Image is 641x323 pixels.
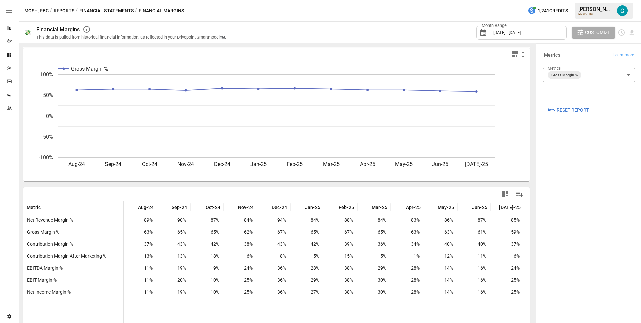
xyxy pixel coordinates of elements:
[127,274,154,286] span: -11%
[160,274,187,286] span: -20%
[160,238,187,250] span: 43%
[327,238,354,250] span: 39%
[142,161,157,167] text: Oct-24
[194,274,220,286] span: -10%
[494,274,521,286] span: -25%
[327,226,354,238] span: 67%
[227,262,254,274] span: -24%
[361,286,387,298] span: -30%
[24,241,73,247] span: Contribution Margin %
[361,262,387,274] span: -29%
[135,7,137,15] div: /
[327,262,354,274] span: -38%
[138,204,154,211] span: Aug-24
[294,238,320,250] span: 42%
[227,274,254,286] span: -25%
[24,29,31,36] div: 💸
[613,1,632,20] button: Gavin Acres
[548,65,561,71] label: Metrics
[432,161,448,167] text: Jun-25
[406,204,421,211] span: Apr-25
[160,226,187,238] span: 65%
[227,226,254,238] span: 62%
[557,106,589,114] span: Reset Report
[394,250,421,262] span: 1%
[461,238,487,250] span: 40%
[260,238,287,250] span: 43%
[294,226,320,238] span: 65%
[42,134,53,140] text: -50%
[465,161,488,167] text: [DATE]-25
[494,226,521,238] span: 59%
[238,204,254,211] span: Nov-24
[24,289,71,295] span: Net Income Margin %
[578,12,613,15] div: MOSH, PBC
[194,250,220,262] span: 18%
[544,52,560,59] h6: Metrics
[394,286,421,298] span: -28%
[127,214,154,226] span: 89%
[24,7,49,15] button: MOSH, PBC
[394,214,421,226] span: 83%
[260,286,287,298] span: -36%
[361,226,387,238] span: 65%
[105,161,121,167] text: Sep-24
[327,250,354,262] span: -15%
[512,187,527,202] button: Manage Columns
[79,7,134,15] button: Financial Statements
[480,23,508,29] label: Month Range
[394,238,421,250] span: 34%
[543,104,593,116] button: Reset Report
[572,27,615,39] button: Customize
[127,226,154,238] span: 63%
[294,214,320,226] span: 84%
[36,26,80,33] div: Financial Margins
[127,262,154,274] span: -11%
[68,161,85,167] text: Aug-24
[327,214,354,226] span: 88%
[525,5,571,17] button: 1,241Credits
[461,286,487,298] span: -16%
[294,250,320,262] span: -5%
[40,71,53,78] text: 100%
[24,265,63,271] span: EBITDA Margin %
[472,204,487,211] span: Jun-25
[461,274,487,286] span: -16%
[294,286,320,298] span: -27%
[160,250,187,262] span: 13%
[27,204,41,211] span: Metric
[461,226,487,238] span: 61%
[194,214,220,226] span: 87%
[628,29,636,36] button: Download report
[287,161,303,167] text: Feb-25
[227,214,254,226] span: 84%
[177,161,194,167] text: Nov-24
[194,238,220,250] span: 42%
[327,286,354,298] span: -38%
[250,161,267,167] text: Jan-25
[214,161,230,167] text: Dec-24
[260,262,287,274] span: -36%
[46,113,53,119] text: 0%
[361,238,387,250] span: 36%
[372,204,387,211] span: Mar-25
[339,204,354,211] span: Feb-25
[43,92,53,98] text: 50%
[427,214,454,226] span: 86%
[438,204,454,211] span: May-25
[76,7,78,15] div: /
[327,274,354,286] span: -38%
[305,204,320,211] span: Jan-25
[494,250,521,262] span: 6%
[50,7,52,15] div: /
[549,71,580,79] span: Gross Margin %
[461,250,487,262] span: 11%
[24,277,57,283] span: EBIT Margin %
[617,5,628,16] img: Gavin Acres
[127,250,154,262] span: 13%
[127,238,154,250] span: 37%
[260,226,287,238] span: 67%
[24,229,59,235] span: Gross Margin %
[260,274,287,286] span: -36%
